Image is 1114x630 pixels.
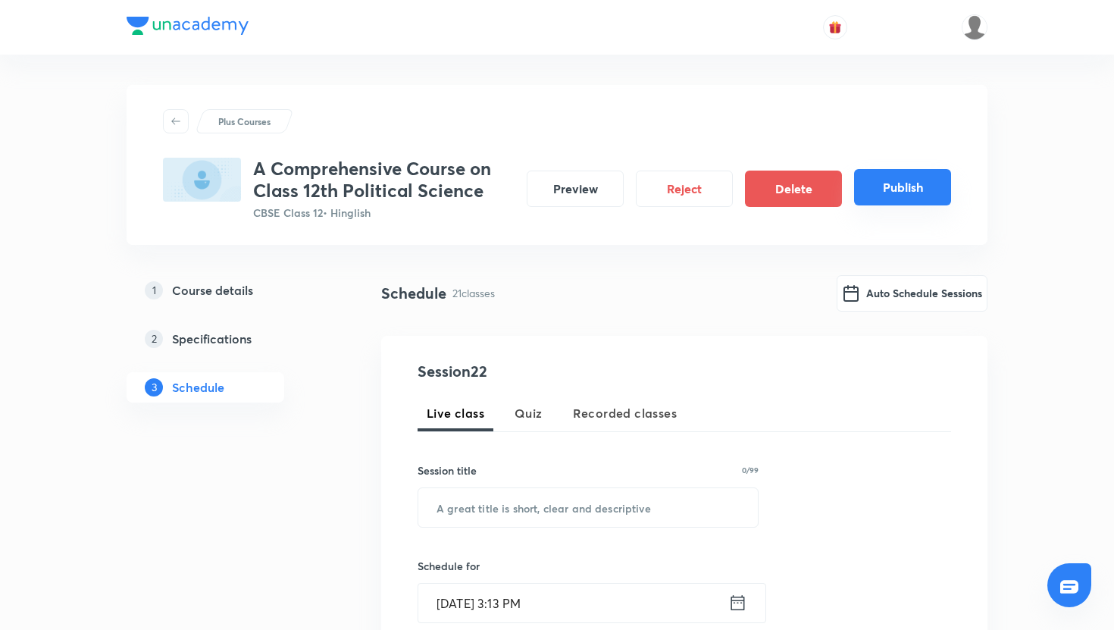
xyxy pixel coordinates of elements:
[842,284,860,302] img: google
[418,360,694,383] h4: Session 22
[172,330,252,348] h5: Specifications
[163,158,241,202] img: E55A503C-0857-4C46-B400-CC48BBA384DC_plus.png
[854,169,951,205] button: Publish
[527,171,624,207] button: Preview
[823,15,847,39] button: avatar
[828,20,842,34] img: avatar
[145,378,163,396] p: 3
[127,17,249,39] a: Company Logo
[127,17,249,35] img: Company Logo
[253,205,515,221] p: CBSE Class 12 • Hinglish
[837,275,987,312] button: Auto Schedule Sessions
[381,282,446,305] h4: Schedule
[418,488,758,527] input: A great title is short, clear and descriptive
[172,378,224,396] h5: Schedule
[418,462,477,478] h6: Session title
[573,404,677,422] span: Recorded classes
[253,158,515,202] h3: A Comprehensive Course on Class 12th Political Science
[145,281,163,299] p: 1
[127,324,333,354] a: 2Specifications
[636,171,733,207] button: Reject
[427,404,484,422] span: Live class
[745,171,842,207] button: Delete
[127,275,333,306] a: 1Course details
[418,558,759,574] h6: Schedule for
[172,281,253,299] h5: Course details
[145,330,163,348] p: 2
[452,285,495,301] p: 21 classes
[218,114,271,128] p: Plus Courses
[962,14,987,40] img: Muzzamil
[515,404,543,422] span: Quiz
[742,466,759,474] p: 0/99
